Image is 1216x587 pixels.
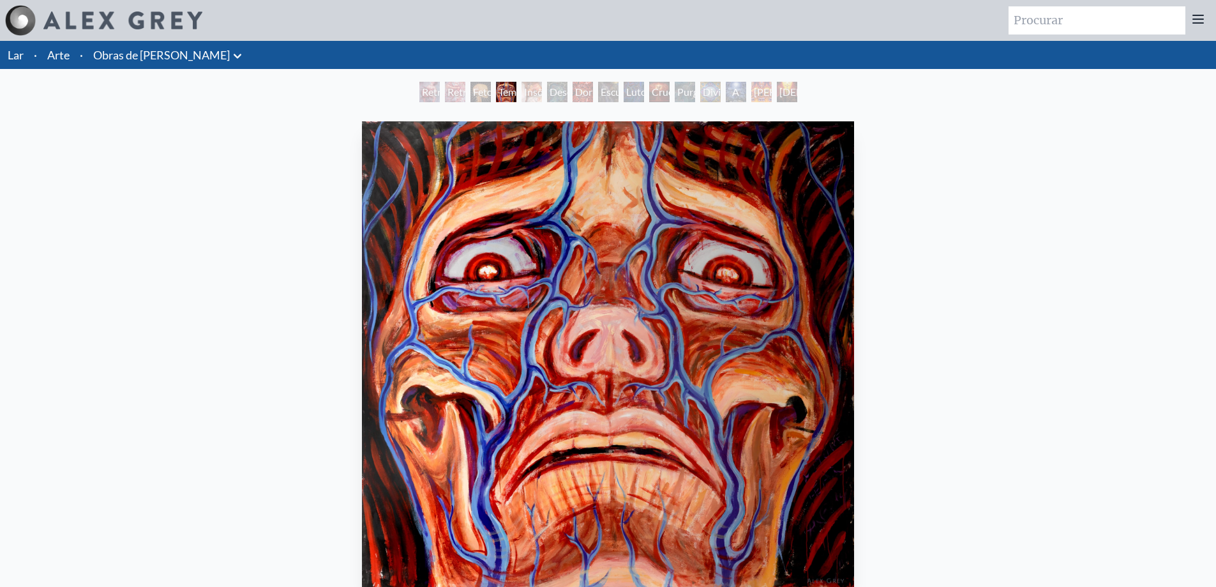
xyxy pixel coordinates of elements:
[93,46,230,64] a: Obras de [PERSON_NAME]
[47,48,70,62] font: Arte
[626,86,647,98] font: Luto
[575,86,605,128] font: Dor de cabeça
[652,86,706,113] font: Crucificação Nuclear
[677,86,703,98] font: Purga
[34,48,37,62] font: ·
[499,86,525,98] font: Temer
[447,86,481,159] font: Retrato de um Artista 1
[80,48,83,62] font: ·
[47,46,70,64] a: Arte
[422,86,456,159] font: Retrato de um Artista 2
[754,86,834,98] font: [PERSON_NAME]
[550,86,597,98] font: Desespero
[473,86,500,128] font: Feto de crânio
[93,48,230,62] font: Obras de [PERSON_NAME]
[601,86,644,98] font: Escuridão
[524,86,557,98] font: Insônia
[703,86,783,174] font: Divindades e Demônios Bebendo da [PERSON_NAME]
[1009,6,1185,34] input: Procurar
[8,48,24,62] a: Lar
[779,86,892,159] font: [DEMOGRAPHIC_DATA] e os Dois Ladrões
